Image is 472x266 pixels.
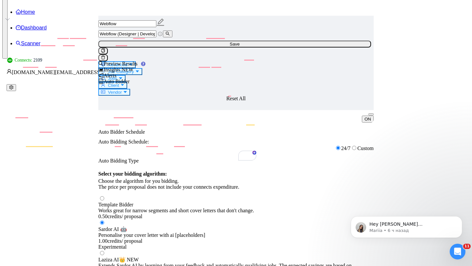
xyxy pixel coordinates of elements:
[108,90,122,95] span: Vendor
[40,197,57,210] span: disappointed reaction
[98,79,104,84] span: robot
[98,67,133,72] span: Insights
[57,197,74,210] span: neutral face reaction
[103,3,115,15] button: Развернуть окно
[122,238,143,244] span: / proposal
[98,129,374,135] div: Auto Bidder Schedule
[98,202,374,208] div: Template Bidder
[357,145,374,151] span: Custom
[98,20,156,27] input: Scanner name...
[98,232,374,238] div: Personalise your cover letter with ai [placeholders]
[98,158,374,164] div: Auto Bidding Type
[163,30,172,37] button: search
[101,90,105,94] span: idcard
[98,208,374,214] div: Works great for narrow segments and short cover letters that don't change.
[336,146,340,150] input: 24/7
[25,218,106,223] a: Открыть в справочном центре
[78,197,87,210] span: 😃
[16,41,41,46] a: searchScanner
[122,214,143,219] span: / proposal
[98,73,104,78] span: notification
[8,190,123,198] div: Была ли полезна эта статья?
[123,90,127,94] span: caret-down
[4,3,17,15] button: go back
[98,226,374,232] div: Sardor AI 🤖
[98,178,239,190] span: Choose the algorithm for you bidding. The price per proposal does not include your connects expen...
[98,41,371,47] button: Save
[33,57,42,64] span: 2109
[16,4,469,20] li: Home
[21,25,47,30] span: Dashboard
[98,89,130,96] button: idcardVendorcaret-down
[7,58,12,63] img: upwork-logo.png
[127,257,139,262] span: NEW
[158,32,162,36] span: info-circle
[352,146,356,150] input: Custom
[101,48,105,53] span: copy
[7,69,12,74] span: user
[341,145,350,151] span: 24/7
[108,83,119,88] span: Client
[98,61,104,66] span: search
[98,54,108,61] button: delete
[98,139,374,145] div: Auto Bidding Schedule:
[450,244,465,259] iframe: Intercom live chat
[7,84,16,91] button: setting
[98,244,127,250] span: Experimental
[115,3,127,14] div: Закрыть
[98,82,127,89] button: userClientcaret-down
[98,73,116,78] span: Alerts
[122,67,133,72] span: NEW
[140,61,146,67] div: Tooltip anchor
[98,61,144,66] span: Preview Results
[98,79,130,84] span: Auto Bidder
[119,257,126,262] span: 👑
[16,25,47,30] a: dashboardDashboard
[120,83,125,87] span: caret-down
[98,30,156,37] input: Search Freelance Jobs...
[156,18,165,27] span: edit
[16,20,469,36] li: Dashboard
[16,41,21,46] span: search
[166,31,170,36] span: search
[226,96,246,102] a: Reset All
[101,83,105,87] span: user
[101,55,105,60] span: delete
[230,42,240,47] span: Save
[74,197,91,210] span: smiley reaction
[364,117,371,122] span: ON
[16,9,21,14] span: home
[16,36,469,51] li: Scanner
[98,256,374,263] div: Laziza AI
[98,47,108,54] button: copy
[98,67,104,72] span: area-chart
[9,85,13,89] span: setting
[341,202,472,248] iframe: Intercom notifications сообщение
[21,9,35,15] span: Home
[16,25,21,30] span: dashboard
[98,214,122,219] span: 0.50 credits
[7,85,16,90] a: setting
[98,238,122,244] span: 1.00 credits
[16,9,35,15] a: homeHome
[21,41,41,46] span: Scanner
[463,244,471,249] span: 11
[61,197,70,210] span: 😐
[44,197,53,210] span: 😞
[98,171,374,177] h4: Select your bidding algorithm:
[14,57,32,64] span: Connects:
